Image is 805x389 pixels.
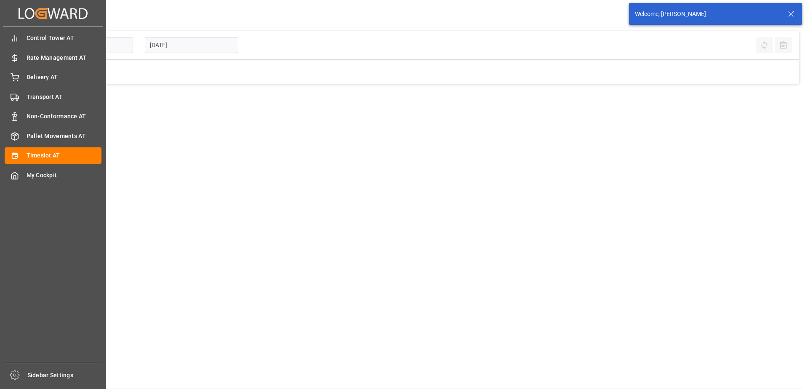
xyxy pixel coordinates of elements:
[5,128,101,144] a: Pallet Movements AT
[145,37,238,53] input: DD.MM.YYYY
[27,34,102,43] span: Control Tower AT
[635,10,780,19] div: Welcome, [PERSON_NAME]
[27,171,102,180] span: My Cockpit
[27,371,103,380] span: Sidebar Settings
[5,88,101,105] a: Transport AT
[5,108,101,125] a: Non-Conformance AT
[5,30,101,46] a: Control Tower AT
[5,69,101,85] a: Delivery AT
[27,93,102,101] span: Transport AT
[5,167,101,183] a: My Cockpit
[5,49,101,66] a: Rate Management AT
[27,53,102,62] span: Rate Management AT
[5,147,101,164] a: Timeslot AT
[27,112,102,121] span: Non-Conformance AT
[27,151,102,160] span: Timeslot AT
[27,132,102,141] span: Pallet Movements AT
[27,73,102,82] span: Delivery AT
